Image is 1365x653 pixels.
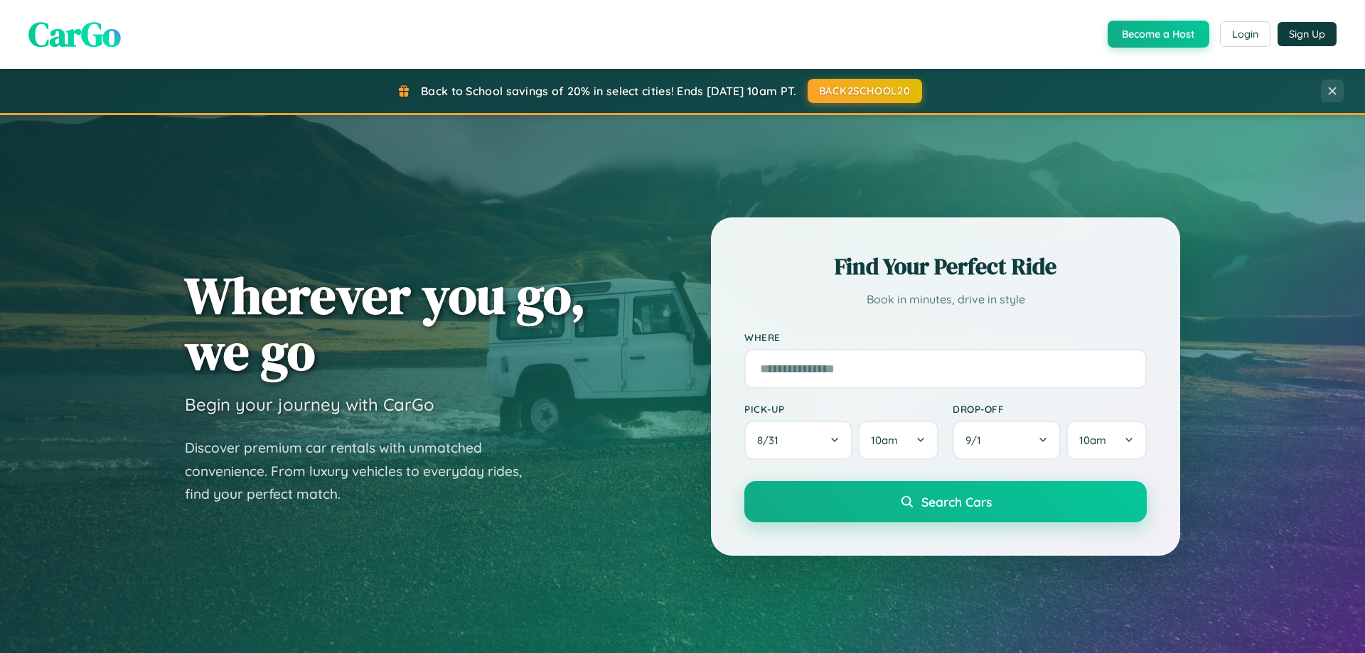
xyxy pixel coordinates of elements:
button: Search Cars [744,481,1147,522]
span: 10am [1079,433,1106,447]
button: 10am [858,421,938,460]
button: Sign Up [1278,22,1337,46]
span: Back to School savings of 20% in select cities! Ends [DATE] 10am PT. [421,84,796,98]
h3: Begin your journey with CarGo [185,394,434,415]
button: 10am [1066,421,1147,460]
span: CarGo [28,11,121,58]
button: 8/31 [744,421,852,460]
span: 8 / 31 [757,433,786,447]
p: Book in minutes, drive in style [744,289,1147,310]
label: Where [744,331,1147,343]
h2: Find Your Perfect Ride [744,251,1147,282]
label: Pick-up [744,403,938,415]
button: BACK2SCHOOL20 [808,79,922,103]
p: Discover premium car rentals with unmatched convenience. From luxury vehicles to everyday rides, ... [185,436,540,506]
span: 9 / 1 [965,433,988,447]
button: Login [1220,21,1270,47]
span: Search Cars [921,494,992,509]
button: 9/1 [953,421,1061,460]
span: 10am [871,433,898,447]
h1: Wherever you go, we go [185,267,586,379]
button: Become a Host [1108,21,1209,48]
label: Drop-off [953,403,1147,415]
